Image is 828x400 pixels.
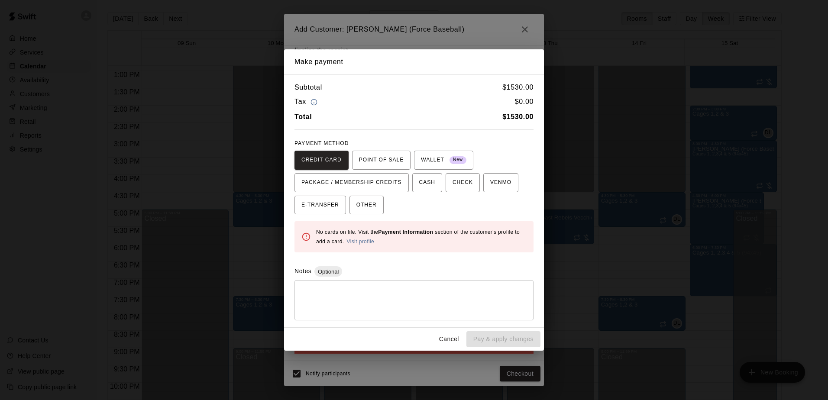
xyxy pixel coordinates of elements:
[483,173,518,192] button: VENMO
[435,331,463,347] button: Cancel
[294,82,322,93] h6: Subtotal
[346,239,374,245] a: Visit profile
[515,96,534,108] h6: $ 0.00
[446,173,480,192] button: CHECK
[359,153,404,167] span: POINT OF SALE
[294,196,346,215] button: E-TRANSFER
[294,96,320,108] h6: Tax
[301,153,342,167] span: CREDIT CARD
[378,229,433,235] b: Payment Information
[284,49,544,74] h2: Make payment
[421,153,466,167] span: WALLET
[453,176,473,190] span: CHECK
[356,198,377,212] span: OTHER
[314,268,342,275] span: Optional
[294,173,409,192] button: PACKAGE / MEMBERSHIP CREDITS
[419,176,435,190] span: CASH
[414,151,473,170] button: WALLET New
[294,151,349,170] button: CREDIT CARD
[352,151,411,170] button: POINT OF SALE
[316,229,520,245] span: No cards on file. Visit the section of the customer's profile to add a card.
[502,82,534,93] h6: $ 1530.00
[294,268,311,274] label: Notes
[294,140,349,146] span: PAYMENT METHOD
[301,198,339,212] span: E-TRANSFER
[502,113,534,120] b: $ 1530.00
[450,154,466,166] span: New
[490,176,511,190] span: VENMO
[301,176,402,190] span: PACKAGE / MEMBERSHIP CREDITS
[412,173,442,192] button: CASH
[349,196,384,215] button: OTHER
[294,113,312,120] b: Total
